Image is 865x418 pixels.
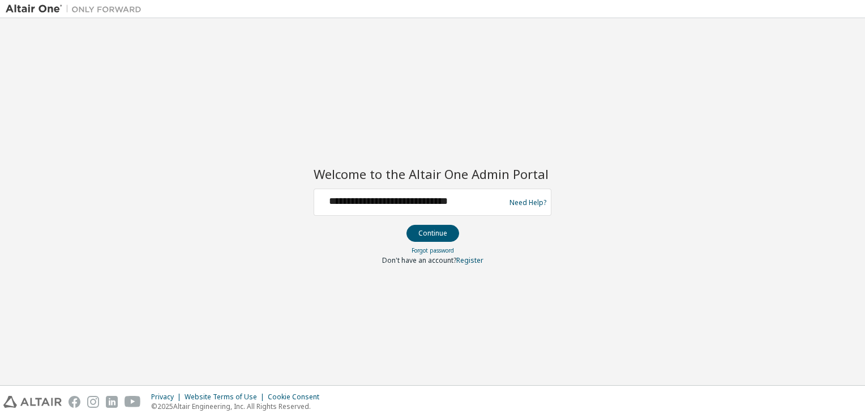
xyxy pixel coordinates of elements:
[509,202,546,203] a: Need Help?
[185,393,268,402] div: Website Terms of Use
[151,393,185,402] div: Privacy
[87,396,99,408] img: instagram.svg
[125,396,141,408] img: youtube.svg
[314,166,551,182] h2: Welcome to the Altair One Admin Portal
[412,246,454,254] a: Forgot password
[68,396,80,408] img: facebook.svg
[3,396,62,408] img: altair_logo.svg
[456,255,483,265] a: Register
[6,3,147,15] img: Altair One
[106,396,118,408] img: linkedin.svg
[151,402,326,411] p: © 2025 Altair Engineering, Inc. All Rights Reserved.
[406,225,459,242] button: Continue
[268,393,326,402] div: Cookie Consent
[382,255,456,265] span: Don't have an account?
